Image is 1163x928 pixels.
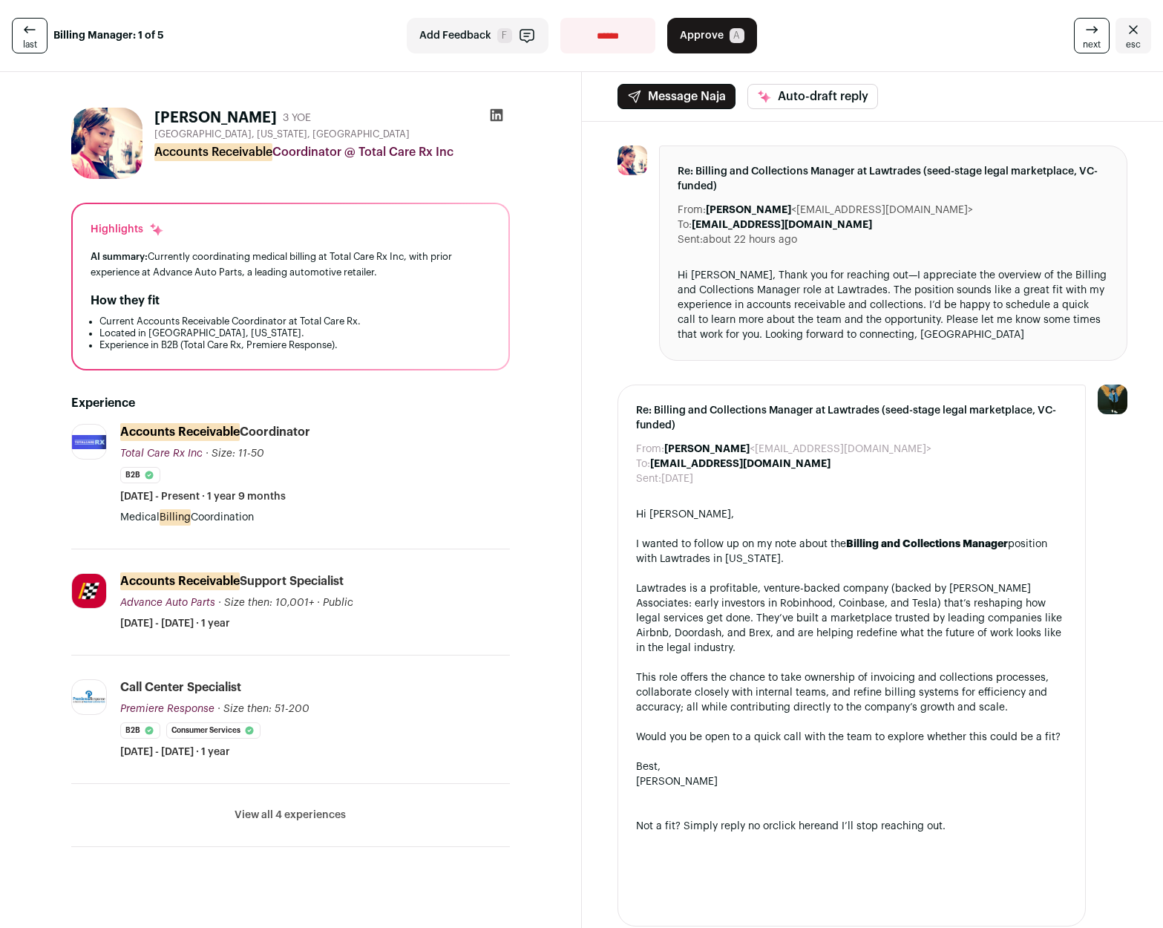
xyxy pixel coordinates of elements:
li: Consumer Services [166,722,261,739]
span: Public [323,598,353,608]
img: 12d945ef89f1b9105947ea0c3e7517fefba5d459cdff892742cd84f2efc3f1f8.jpg [72,574,106,608]
span: Re: Billing and Collections Manager at Lawtrades (seed-stage legal marketplace, VC-funded) [636,403,1068,433]
span: · [317,595,320,610]
b: [EMAIL_ADDRESS][DOMAIN_NAME] [650,459,831,469]
b: [PERSON_NAME] [664,444,750,454]
li: Current Accounts Receivable Coordinator at Total Care Rx. [99,316,491,327]
button: Approve A [667,18,757,53]
button: Add Feedback F [407,18,548,53]
span: Approve [680,28,724,43]
div: Support Specialist [120,573,344,589]
span: · Size then: 51-200 [217,704,309,714]
dt: Sent: [636,471,661,486]
div: Highlights [91,222,164,237]
div: Call Center Specialist [120,679,241,696]
button: Message Naja [617,84,736,109]
li: B2B [120,722,160,739]
button: View all 4 experiences [235,808,346,823]
h2: Experience [71,394,510,412]
a: last [12,18,47,53]
a: Close [1116,18,1151,53]
dd: [DATE] [661,471,693,486]
span: AI summary: [91,252,148,261]
img: db1fbc9f9efe9c47d170df093f2070a6e8128a699c49d75b659ceedaeddef081.jpg [72,690,106,705]
dt: Sent: [678,232,703,247]
span: Total Care Rx Inc [120,448,203,459]
span: Advance Auto Parts [120,598,215,608]
div: 3 YOE [283,111,311,125]
span: esc [1126,39,1141,50]
strong: Billing and Collections Manager [846,539,1008,549]
dd: <[EMAIL_ADDRESS][DOMAIN_NAME]> [706,203,973,218]
li: B2B [120,467,160,483]
span: · Size: 11-50 [206,448,264,459]
span: [GEOGRAPHIC_DATA], [US_STATE], [GEOGRAPHIC_DATA] [154,128,410,140]
dt: From: [636,442,664,457]
span: Add Feedback [419,28,491,43]
span: last [23,39,37,50]
img: 9191eca4ece5f018c2e59e372746c3d170810d0c1af73bcc62d81aa462624bdd.jpg [72,435,106,449]
div: Coordinator [120,424,310,440]
span: next [1083,39,1101,50]
h2: How they fit [91,292,160,310]
div: This role offers the chance to take ownership of invoicing and collections processes, collaborate... [636,670,1068,715]
dt: From: [678,203,706,218]
a: next [1074,18,1110,53]
span: Premiere Response [120,704,214,714]
mark: Accounts Receivable [120,572,240,590]
p: Medical Coordination [120,510,510,525]
strong: Billing Manager: 1 of 5 [53,28,164,43]
div: [PERSON_NAME] [636,774,1068,789]
span: [DATE] - [DATE] · 1 year [120,745,230,759]
span: [DATE] - Present · 1 year 9 months [120,489,286,504]
a: click here [773,821,820,831]
div: Currently coordinating medical billing at Total Care Rx Inc, with prior experience at Advance Aut... [91,249,491,280]
span: Re: Billing and Collections Manager at Lawtrades (seed-stage legal marketplace, VC-funded) [678,164,1110,194]
div: Coordinator @ Total Care Rx Inc [154,143,510,161]
img: 092d1898a96b2e43a3170a26df76bd20a59d940fb1d4f3b3325d16cd2adb2b01.jpg [71,108,142,179]
b: [EMAIL_ADDRESS][DOMAIN_NAME] [692,220,872,230]
span: · Size then: 10,001+ [218,598,314,608]
dt: To: [636,457,650,471]
span: F [497,28,512,43]
li: Experience in B2B (Total Care Rx, Premiere Response). [99,339,491,351]
div: Not a fit? Simply reply no or and I’ll stop reaching out. [636,819,1068,834]
dd: about 22 hours ago [703,232,797,247]
div: Best, [636,759,1068,774]
li: Located in [GEOGRAPHIC_DATA], [US_STATE]. [99,327,491,339]
span: [DATE] - [DATE] · 1 year [120,616,230,631]
div: Lawtrades is a profitable, venture-backed company (backed by [PERSON_NAME] Associates: early inve... [636,581,1068,656]
mark: Accounts Receivable [120,423,240,441]
span: A [730,28,744,43]
h1: [PERSON_NAME] [154,108,277,128]
mark: Billing [160,509,191,526]
div: Hi [PERSON_NAME], Thank you for reaching out—I appreciate the overview of the Billing and Collect... [678,268,1110,342]
div: Would you be open to a quick call with the team to explore whether this could be a fit? [636,730,1068,745]
dd: <[EMAIL_ADDRESS][DOMAIN_NAME]> [664,442,931,457]
div: I wanted to follow up on my note about the position with Lawtrades in [US_STATE]. [636,537,1068,566]
div: Hi [PERSON_NAME], [636,507,1068,522]
mark: Accounts Receivable [154,143,272,161]
dt: To: [678,218,692,232]
b: [PERSON_NAME] [706,205,791,215]
img: 12031951-medium_jpg [1098,385,1127,414]
img: 092d1898a96b2e43a3170a26df76bd20a59d940fb1d4f3b3325d16cd2adb2b01.jpg [617,146,647,175]
button: Auto-draft reply [747,84,878,109]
